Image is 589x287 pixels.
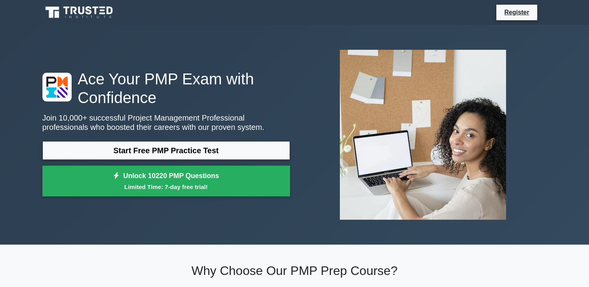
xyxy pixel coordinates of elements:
[42,141,290,160] a: Start Free PMP Practice Test
[52,182,280,191] small: Limited Time: 7-day free trial!
[42,166,290,197] a: Unlock 10220 PMP QuestionsLimited Time: 7-day free trial!
[42,113,290,132] p: Join 10,000+ successful Project Management Professional professionals who boosted their careers w...
[42,70,290,107] h1: Ace Your PMP Exam with Confidence
[499,7,534,17] a: Register
[42,263,547,278] h2: Why Choose Our PMP Prep Course?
